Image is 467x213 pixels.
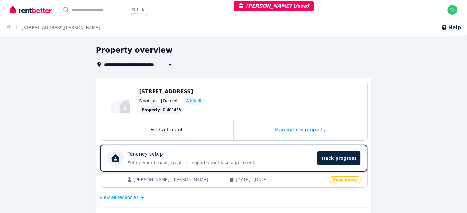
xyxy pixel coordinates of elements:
span: Onboarding [329,176,361,183]
span: Ad: Draft [186,98,201,103]
img: earl@rentbetter.com.au [447,5,457,15]
span: [STREET_ADDRESS] [139,89,193,94]
div: : 401453 [139,106,184,114]
a: Tenancy setupSet up your tenant, create or import your lease agreementTrack progress [100,145,367,172]
img: RentBetter [10,5,52,14]
span: Ctrl [130,6,139,14]
p: Tenancy setup [128,150,163,158]
span: [DATE] - [DATE] [236,177,325,183]
span: k [142,7,144,12]
button: Help [441,24,461,31]
div: Find a tenant [100,120,233,140]
span: Property ID [142,108,166,112]
span: [PERSON_NAME] Usoof [239,3,309,9]
span: Residential | For rent [139,98,178,103]
a: View all tenancies [100,194,144,200]
h1: Property overview [96,45,173,55]
div: Manage my property [234,120,367,140]
a: [STREET_ADDRESS][PERSON_NAME] [22,25,100,30]
span: View all tenancies [100,194,138,200]
span: Track progress [317,151,360,165]
span: [PERSON_NAME], [PERSON_NAME] [134,177,223,183]
p: Set up your tenant, create or import your lease agreement [128,160,314,166]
